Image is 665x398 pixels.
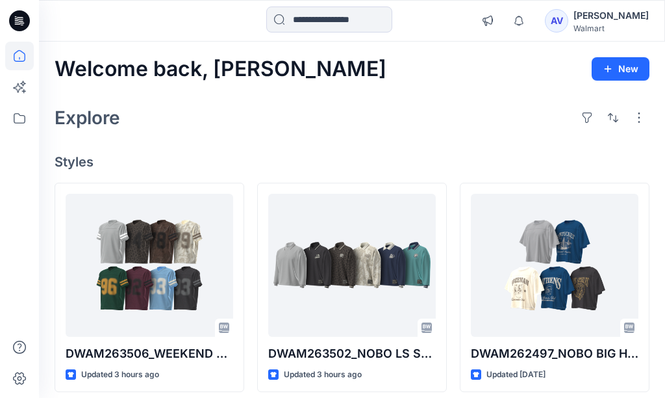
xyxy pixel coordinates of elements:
[471,194,638,337] a: DWAM262497_NOBO BIG HOLE MESH TEE W- GRAPHIC
[471,345,638,363] p: DWAM262497_NOBO BIG HOLE MESH TEE W- GRAPHIC
[573,23,649,33] div: Walmart
[66,194,233,337] a: DWAM263506_WEEKEND ACADEMY MESH FOOTBALL JERSEY
[545,9,568,33] div: AV
[55,57,386,81] h2: Welcome back, [PERSON_NAME]
[66,345,233,363] p: DWAM263506_WEEKEND ACADEMY MESH FOOTBALL JERSEY
[268,345,436,363] p: DWAM263502_NOBO LS SOCCER JERSEY
[55,154,649,170] h4: Styles
[268,194,436,337] a: DWAM263502_NOBO LS SOCCER JERSEY
[55,107,120,128] h2: Explore
[573,8,649,23] div: [PERSON_NAME]
[81,368,159,382] p: Updated 3 hours ago
[284,368,362,382] p: Updated 3 hours ago
[486,368,546,382] p: Updated [DATE]
[592,57,649,81] button: New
